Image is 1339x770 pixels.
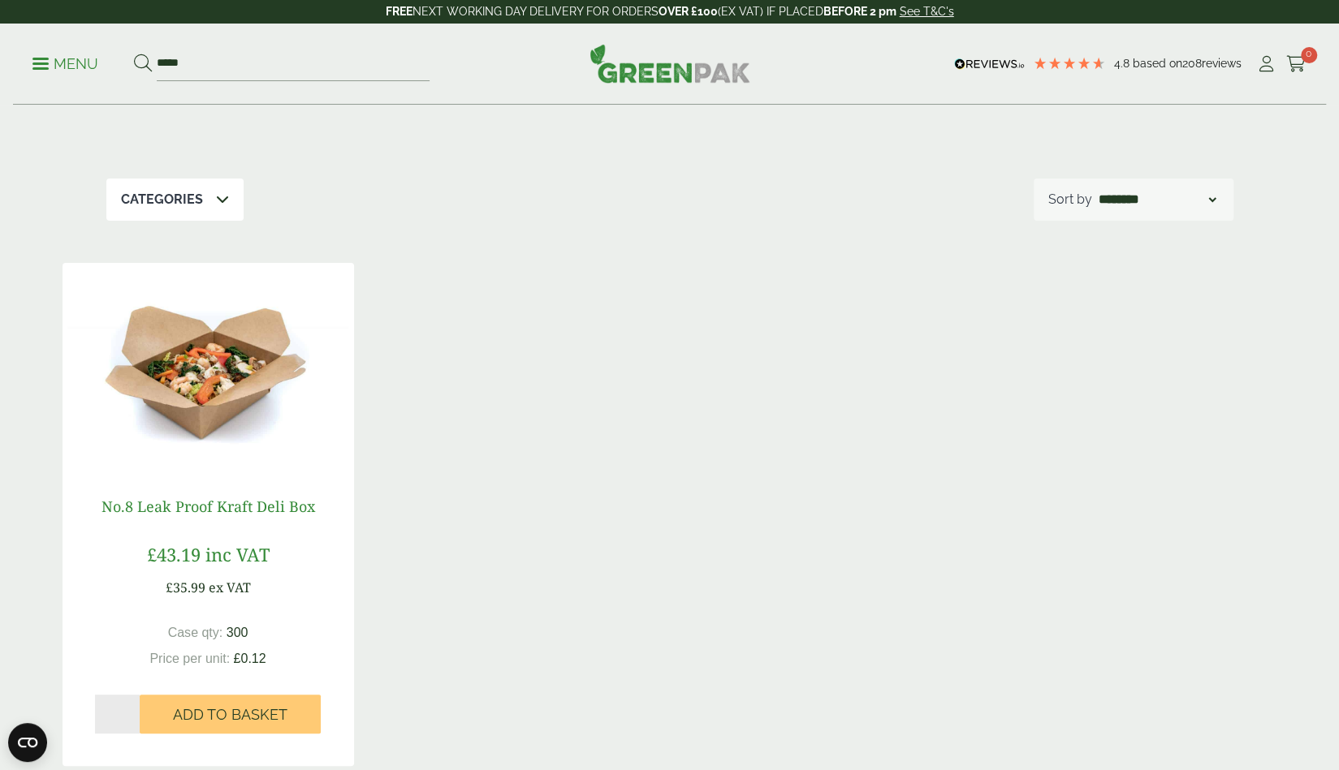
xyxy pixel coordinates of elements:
[102,497,315,516] a: No.8 Leak Proof Kraft Deli Box
[121,190,203,209] p: Categories
[209,579,251,596] span: ex VAT
[1182,57,1202,70] span: 208
[1114,57,1133,70] span: 4.8
[1202,57,1242,70] span: reviews
[659,5,718,18] strong: OVER £100
[140,695,321,733] button: Add to Basket
[1048,190,1092,209] p: Sort by
[173,706,287,724] span: Add to Basket
[1301,47,1317,63] span: 0
[1256,56,1276,72] i: My Account
[166,579,205,596] span: £35.99
[147,542,201,566] span: £43.19
[1033,56,1106,71] div: 4.79 Stars
[63,263,354,466] img: No 8 Deli Box with Prawn Chicken Stir Fry
[8,723,47,762] button: Open CMP widget
[590,44,750,83] img: GreenPak Supplies
[1095,190,1219,209] select: Shop order
[32,54,98,74] p: Menu
[1286,52,1307,76] a: 0
[234,652,266,665] span: £0.12
[386,5,412,18] strong: FREE
[149,652,230,665] span: Price per unit:
[168,626,223,639] span: Case qty:
[1286,56,1307,72] i: Cart
[205,542,270,566] span: inc VAT
[227,626,248,639] span: 300
[900,5,954,18] a: See T&C's
[1133,57,1182,70] span: Based on
[32,54,98,71] a: Menu
[954,58,1025,70] img: REVIEWS.io
[823,5,896,18] strong: BEFORE 2 pm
